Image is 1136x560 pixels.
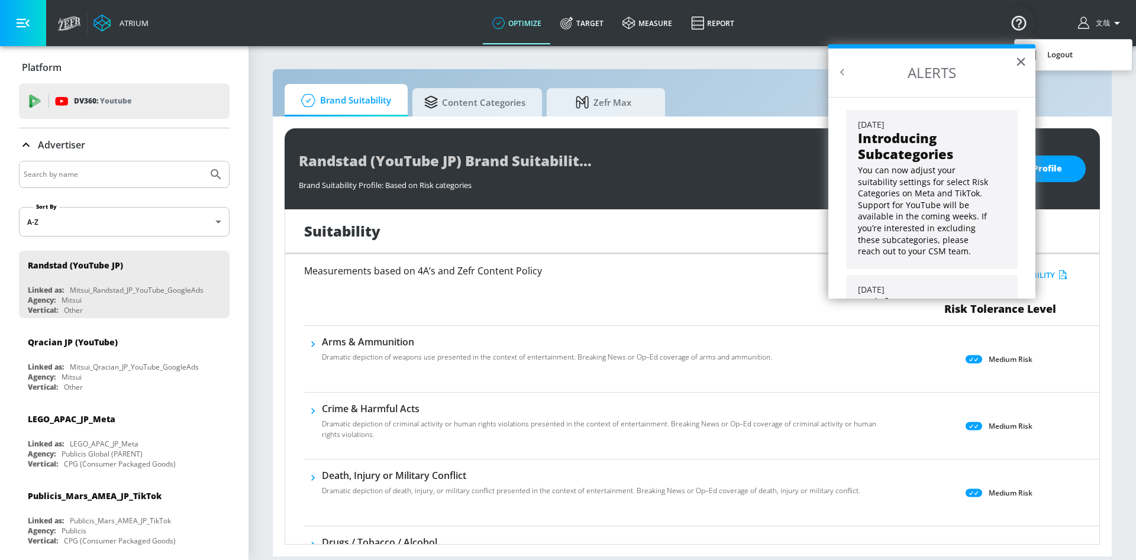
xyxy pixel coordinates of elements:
strong: Introducing Subcategories [858,129,953,162]
button: Back to Resource Center Home [837,66,848,78]
div: [DATE] [858,119,1006,131]
button: Open Resource Center [1002,6,1035,39]
h2: ALERTS [828,48,1035,97]
strong: "Risky News" Youtube Setting [858,294,967,327]
p: You can now adjust your suitability settings for select Risk Categories on Meta and TikTok. Suppo... [858,164,992,257]
div: [DATE] [858,284,1006,296]
a: Logout [1015,48,1132,62]
div: Resource Center [828,44,1035,299]
button: Close [1015,52,1027,71]
div: Logout [1024,48,1123,62]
